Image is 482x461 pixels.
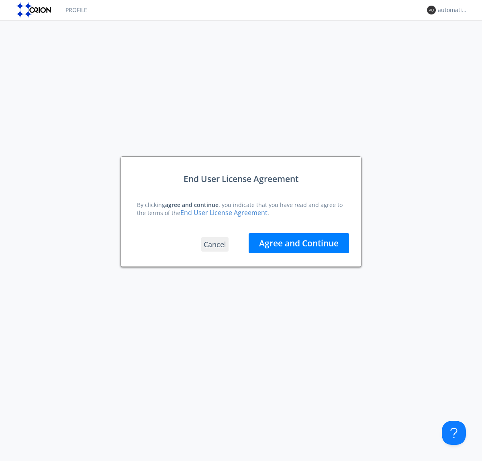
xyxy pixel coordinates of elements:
[438,6,468,14] div: automation+usermanager+1755735706
[184,173,298,185] div: End User License Agreement
[442,421,466,445] iframe: Toggle Customer Support
[16,2,53,18] img: orion-labs-logo.svg
[249,233,349,253] button: Agree and Continue
[180,208,268,217] a: End User License Agreement
[165,201,219,209] strong: agree and continue
[137,201,345,217] div: By clicking , you indicate that you have read and agree to the terms of the .
[201,237,229,252] button: Cancel
[427,6,436,14] img: 373638.png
